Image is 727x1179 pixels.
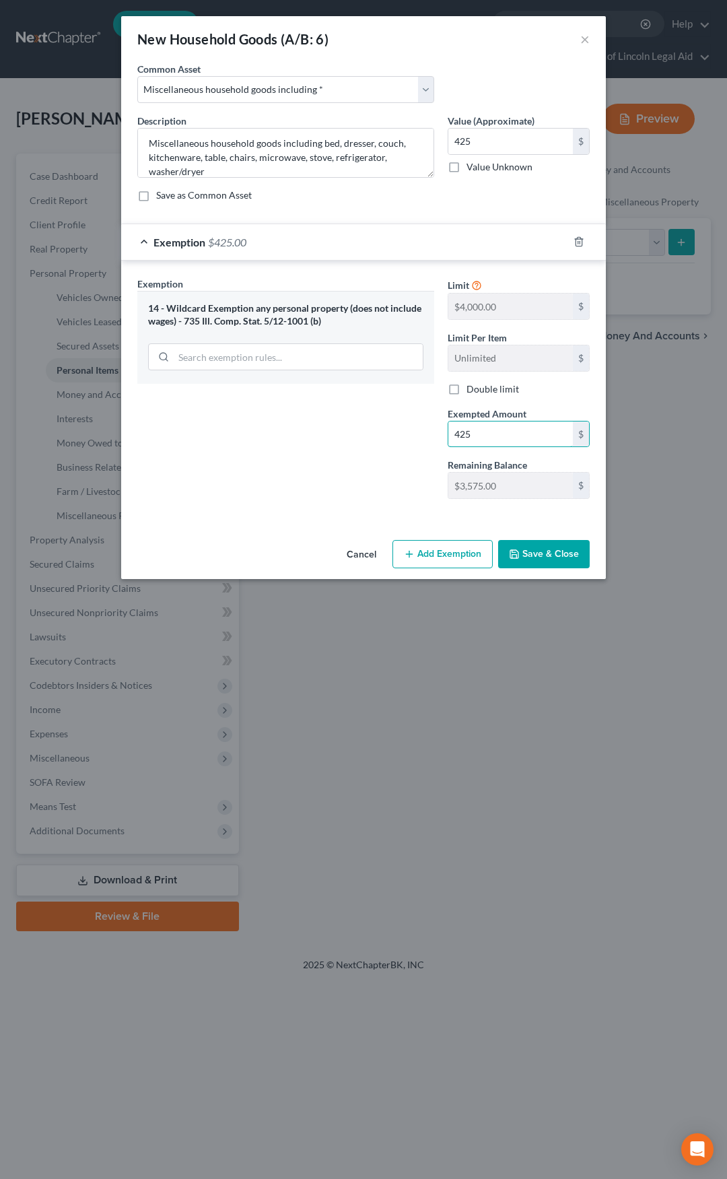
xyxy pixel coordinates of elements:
[137,30,328,48] div: New Household Goods (A/B: 6)
[336,541,387,568] button: Cancel
[448,129,573,154] input: 0.00
[466,160,532,174] label: Value Unknown
[448,345,573,371] input: --
[448,279,469,291] span: Limit
[156,189,252,202] label: Save as Common Asset
[148,302,423,327] div: 14 - Wildcard Exemption any personal property (does not include wages) - 735 Ill. Comp. Stat. 5/1...
[573,129,589,154] div: $
[573,422,589,447] div: $
[137,62,201,76] label: Common Asset
[448,422,573,447] input: 0.00
[137,278,183,290] span: Exemption
[466,382,519,396] label: Double limit
[573,294,589,319] div: $
[681,1133,714,1166] div: Open Intercom Messenger
[137,115,186,127] span: Description
[448,294,573,319] input: --
[448,473,573,498] input: --
[153,236,205,248] span: Exemption
[448,114,534,128] label: Value (Approximate)
[448,331,507,345] label: Limit Per Item
[573,345,589,371] div: $
[392,540,493,568] button: Add Exemption
[580,31,590,47] button: ×
[174,344,423,370] input: Search exemption rules...
[448,458,527,472] label: Remaining Balance
[498,540,590,568] button: Save & Close
[573,473,589,498] div: $
[208,236,246,248] span: $425.00
[448,408,526,419] span: Exempted Amount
